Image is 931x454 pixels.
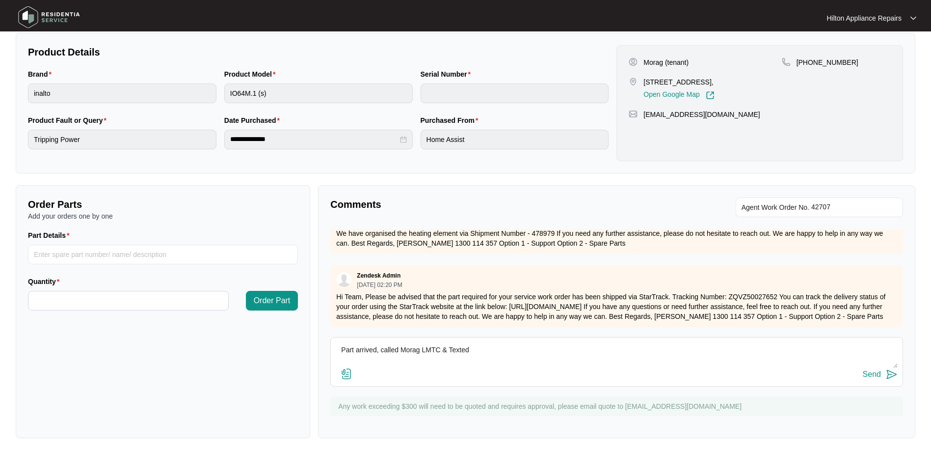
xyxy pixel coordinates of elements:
[357,282,402,288] p: [DATE] 02:20 PM
[230,134,398,144] input: Date Purchased
[421,84,609,103] input: Serial Number
[28,130,216,149] input: Product Fault or Query
[15,2,83,32] img: residentia service logo
[643,77,714,87] p: [STREET_ADDRESS],
[863,370,881,379] div: Send
[28,211,298,221] p: Add your orders one by one
[224,69,280,79] label: Product Model
[224,84,413,103] input: Product Model
[336,292,897,321] p: Hi Team, Please be advised that the part required for your service work order has been shipped vi...
[629,57,638,66] img: user-pin
[782,57,791,66] img: map-pin
[336,228,897,248] p: We have organised the heating element via Shipment Number - 478979 If you need any further assist...
[643,57,689,67] p: Morag (tenant)
[421,115,482,125] label: Purchased From
[797,57,858,67] p: [PHONE_NUMBER]
[706,91,715,100] img: Link-External
[811,201,897,213] input: Add Agent Work Order No.
[28,84,216,103] input: Brand
[28,291,228,310] input: Quantity
[28,245,298,264] input: Part Details
[910,16,916,21] img: dropdown arrow
[886,369,898,380] img: send-icon.svg
[629,77,638,86] img: map-pin
[863,368,898,381] button: Send
[643,110,760,119] p: [EMAIL_ADDRESS][DOMAIN_NAME]
[421,69,475,79] label: Serial Number
[28,115,110,125] label: Product Fault or Query
[826,13,902,23] p: Hilton Appliance Repairs
[254,295,291,307] span: Order Part
[338,401,898,411] p: Any work exceeding $300 will need to be quoted and requires approval, please email quote to [EMAI...
[224,115,284,125] label: Date Purchased
[421,130,609,149] input: Purchased From
[246,291,298,311] button: Order Part
[330,198,610,211] p: Comments
[337,272,351,287] img: user.svg
[28,277,63,286] label: Quantity
[28,230,74,240] label: Part Details
[28,69,55,79] label: Brand
[742,201,809,213] span: Agent Work Order No.
[28,198,298,211] p: Order Parts
[357,272,400,280] p: Zendesk Admin
[28,45,609,59] p: Product Details
[341,368,352,380] img: file-attachment-doc.svg
[629,110,638,118] img: map-pin
[643,91,714,100] a: Open Google Map
[336,342,898,368] textarea: Part arrived, called Morag LMTC & Texted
